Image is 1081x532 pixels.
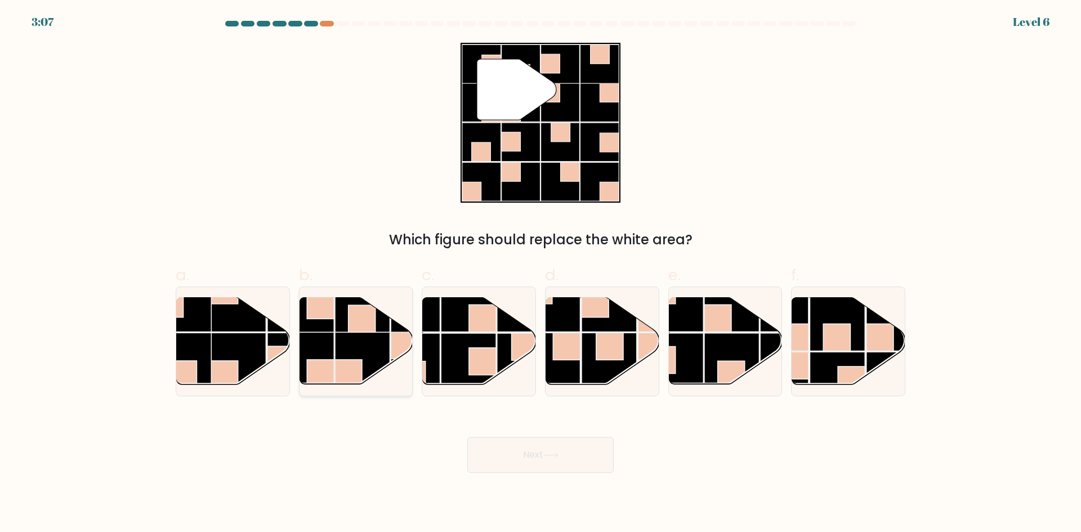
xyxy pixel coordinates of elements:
div: Which figure should replace the white area? [182,230,899,250]
div: 3:07 [32,14,53,30]
span: a. [176,264,189,286]
span: c. [422,264,434,286]
g: " [477,59,556,120]
span: e. [668,264,681,286]
span: b. [299,264,312,286]
span: f. [791,264,799,286]
div: Level 6 [1013,14,1049,30]
span: d. [545,264,559,286]
button: Next [467,437,614,473]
